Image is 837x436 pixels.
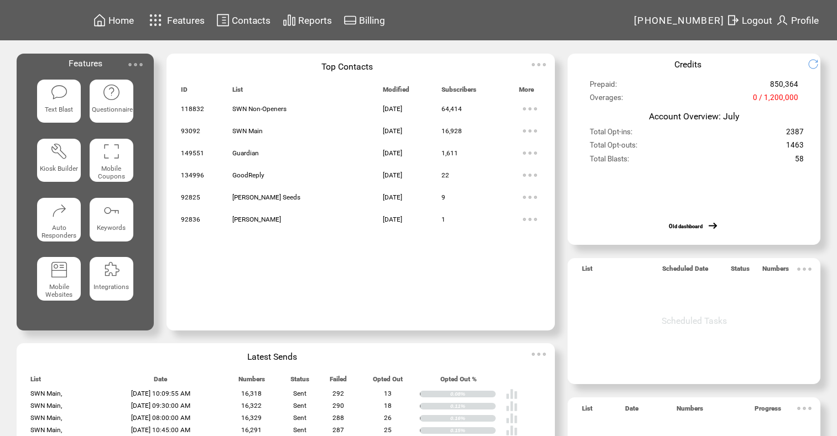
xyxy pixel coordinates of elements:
span: Numbers [762,265,789,277]
span: More [519,86,534,98]
span: [DATE] [383,193,402,201]
span: 1463 [786,141,804,154]
span: Subscribers [441,86,476,98]
span: Progress [755,405,781,417]
span: List [582,265,592,277]
img: mobile-websites.svg [50,261,68,279]
a: Mobile Coupons [90,139,133,189]
span: Account Overview: July [649,111,739,122]
span: Opted Out [373,375,403,388]
span: Total Opt-ins: [590,128,632,141]
span: 118832 [181,105,204,113]
span: 134996 [181,171,204,179]
span: 2387 [786,128,804,141]
a: Auto Responders [37,198,81,248]
span: [PHONE_NUMBER] [634,15,725,26]
span: 16,291 [241,426,262,434]
img: ellypsis.svg [519,98,541,120]
span: [DATE] 08:00:00 AM [131,414,190,422]
img: keywords.svg [102,202,120,219]
span: Total Blasts: [590,155,629,168]
span: Features [69,58,102,69]
span: Home [108,15,134,26]
span: Prepaid: [590,80,617,93]
span: Text Blast [45,106,73,113]
span: Reports [298,15,332,26]
span: SWN Main, [30,390,62,397]
img: poll%20-%20white.svg [506,412,518,424]
span: 26 [384,414,392,422]
a: Reports [281,12,334,29]
span: Contacts [232,15,271,26]
span: 16,928 [441,127,462,135]
span: List [30,375,41,388]
span: 18 [384,402,392,409]
span: Sent [293,390,306,397]
span: Latest Sends [247,351,297,362]
span: SWN Main, [30,414,62,422]
span: SWN Non-Openers [232,105,287,113]
span: 22 [441,171,449,179]
span: Auto Responders [41,224,76,239]
span: 64,414 [441,105,462,113]
a: Billing [342,12,387,29]
span: 1 [441,216,445,223]
span: List [582,405,592,417]
span: Features [167,15,205,26]
span: Integrations [93,283,129,291]
span: 16,329 [241,414,262,422]
span: [PERSON_NAME] [232,216,281,223]
a: Text Blast [37,80,81,130]
div: 0.16% [450,415,496,422]
span: [PERSON_NAME] Seeds [232,193,300,201]
img: auto-responders.svg [50,202,68,219]
span: [DATE] [383,127,402,135]
span: Logout [742,15,772,26]
a: Contacts [215,12,272,29]
span: 16,318 [241,390,262,397]
img: chart.svg [283,13,296,27]
a: Kiosk Builder [37,139,81,189]
img: ellypsis.svg [528,343,550,365]
img: coupons.svg [102,143,120,160]
span: Keywords [97,224,126,232]
a: Keywords [90,198,133,248]
span: Credits [674,59,701,70]
a: Integrations [90,257,133,307]
img: ellypsis.svg [519,120,541,142]
span: 292 [332,390,344,397]
a: Profile [774,12,820,29]
span: [DATE] [383,171,402,179]
span: [DATE] 10:45:00 AM [131,426,190,434]
span: Billing [359,15,385,26]
span: Guardian [232,149,259,157]
img: contacts.svg [216,13,230,27]
span: SWN Main [232,127,263,135]
span: Sent [293,426,306,434]
span: GoodReply [232,171,264,179]
span: Status [290,375,309,388]
img: ellypsis.svg [793,258,815,280]
img: ellypsis.svg [528,54,550,76]
div: 0.11% [450,403,496,409]
img: creidtcard.svg [344,13,357,27]
a: Mobile Websites [37,257,81,307]
img: ellypsis.svg [793,397,815,419]
img: features.svg [146,11,165,29]
span: Sent [293,402,306,409]
span: [DATE] [383,216,402,223]
span: Numbers [238,375,265,388]
span: Mobile Websites [45,283,72,298]
span: Scheduled Tasks [662,316,727,326]
span: Total Opt-outs: [590,141,637,154]
span: SWN Main, [30,402,62,409]
span: 850,364 [770,80,798,93]
span: Date [154,375,167,388]
span: ID [181,86,188,98]
img: ellypsis.svg [519,142,541,164]
img: poll%20-%20white.svg [506,400,518,412]
img: ellypsis.svg [124,54,147,76]
span: Modified [383,86,409,98]
span: 1,611 [441,149,458,157]
span: [DATE] 10:09:55 AM [131,390,190,397]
